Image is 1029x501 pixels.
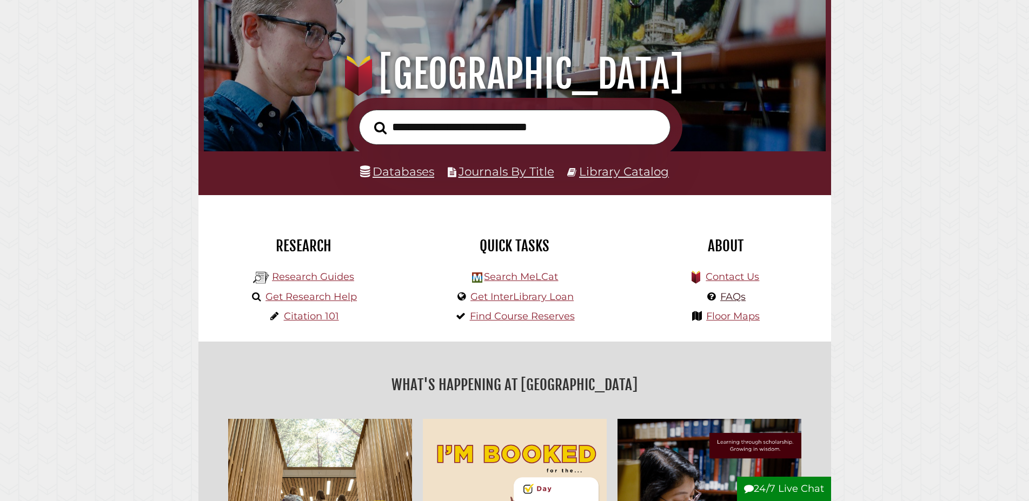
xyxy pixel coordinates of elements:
[706,271,759,283] a: Contact Us
[720,291,746,303] a: FAQs
[265,291,357,303] a: Get Research Help
[207,372,823,397] h2: What's Happening at [GEOGRAPHIC_DATA]
[253,270,269,286] img: Hekman Library Logo
[579,164,669,178] a: Library Catalog
[628,237,823,255] h2: About
[374,121,387,135] i: Search
[470,291,574,303] a: Get InterLibrary Loan
[369,118,392,138] button: Search
[470,310,575,322] a: Find Course Reserves
[360,164,434,178] a: Databases
[272,271,354,283] a: Research Guides
[219,50,810,98] h1: [GEOGRAPHIC_DATA]
[284,310,339,322] a: Citation 101
[706,310,760,322] a: Floor Maps
[417,237,612,255] h2: Quick Tasks
[459,164,554,178] a: Journals By Title
[484,271,558,283] a: Search MeLCat
[472,272,482,283] img: Hekman Library Logo
[207,237,401,255] h2: Research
